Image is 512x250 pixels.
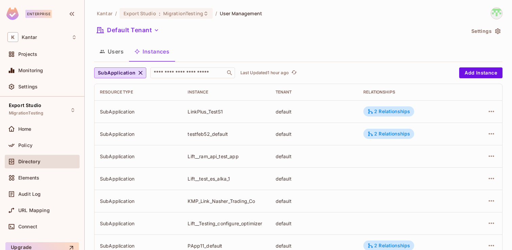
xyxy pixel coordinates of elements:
div: Instance [188,89,264,95]
div: SubApplication [100,198,177,204]
div: default [276,131,353,137]
div: default [276,175,353,182]
div: Tenant [276,89,353,95]
img: Devesh.Kumar@Kantar.com [491,8,502,19]
div: SubApplication [100,175,177,182]
button: Add Instance [459,67,503,78]
div: SubApplication [100,243,177,249]
li: / [115,10,117,17]
div: default [276,243,353,249]
button: SubApplication [94,67,146,78]
div: SubApplication [100,108,177,115]
div: default [276,198,353,204]
span: Projects [18,51,37,57]
div: Enterprise [25,10,52,18]
div: SubApplication [100,131,177,137]
span: Elements [18,175,39,181]
div: 2 Relationships [367,243,410,249]
span: Policy [18,143,33,148]
span: the active workspace [97,10,112,17]
button: Default Tenant [94,25,162,36]
div: PApp11_default [188,243,264,249]
span: Connect [18,224,37,229]
span: MigrationTesting [9,110,43,116]
div: Lift__test_es_alka_1 [188,175,264,182]
div: default [276,153,353,160]
div: 2 Relationships [367,108,410,114]
span: Directory [18,159,40,164]
span: URL Mapping [18,208,50,213]
div: 2 Relationships [367,131,410,137]
span: Settings [18,84,38,89]
span: Export Studio [124,10,156,17]
div: Lift__Testing_configure_optimizer [188,220,264,227]
img: SReyMgAAAABJRU5ErkJggg== [6,7,19,20]
span: Monitoring [18,68,43,73]
span: SubApplication [98,69,136,77]
span: Export Studio [9,103,41,108]
button: Settings [469,26,503,37]
span: Audit Log [18,191,41,197]
div: Relationships [363,89,459,95]
span: : [158,11,161,16]
div: LinkPlus_TestS1 [188,108,264,115]
div: SubApplication [100,153,177,160]
span: Home [18,126,31,132]
div: SubApplication [100,220,177,227]
span: K [7,32,18,42]
button: Instances [129,43,175,60]
button: refresh [290,69,298,77]
span: refresh [291,69,297,76]
p: Last Updated 1 hour ago [240,70,289,76]
div: KMP_Link_Nasher_Trading_Co [188,198,264,204]
span: Click to refresh data [289,69,298,77]
div: default [276,108,353,115]
div: testfeb52_default [188,131,264,137]
span: User Management [220,10,262,17]
span: Workspace: Kantar [22,35,37,40]
span: MigrationTesting [163,10,203,17]
div: default [276,220,353,227]
button: Users [94,43,129,60]
li: / [215,10,217,17]
div: Lift__ram_api_test_app [188,153,264,160]
div: Resource type [100,89,177,95]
